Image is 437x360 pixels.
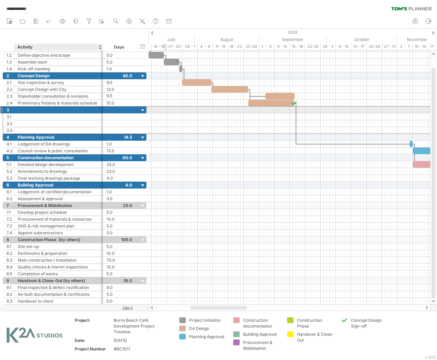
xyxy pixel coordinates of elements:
div: OHS & risk management plan [18,223,99,229]
div: Construction Phase (by others) [18,236,99,243]
div: 7.1 [6,209,14,216]
div: 4 - 8 [198,43,213,50]
div: As-built documentation & certificates [18,291,99,297]
div: 6.1 [6,189,14,195]
div: 288.5 [103,306,133,311]
img: 0ae36b15-0995-4ca3-9046-76dd24077b90.png [4,326,67,346]
div: Planning Approval [18,134,99,140]
div: 10 - 14 [413,43,428,50]
div: Develop project schedule [18,209,99,216]
div: October 2025 [327,36,397,43]
div: Assemble team [18,59,99,65]
div: Amendments to drawings [18,168,99,175]
div: Planning Approval [189,334,226,340]
div: August 2025 [195,36,259,43]
div: Building Approval [243,331,280,337]
div: 5.0 [107,298,132,304]
div: 5.3 [6,175,14,181]
div: Site set-up [18,243,99,250]
div: 7.3 [6,223,14,229]
div: 10.0 [107,216,132,222]
div: 9.2 [6,291,14,297]
div: 1.4 [6,66,14,72]
div: Construction documentation [18,154,99,161]
div: 5.1 [6,161,14,168]
div: Assessment & approval [18,195,99,202]
div: [DATE] [114,337,171,343]
div: 5.0 [107,52,132,58]
div: Quality checks & interim inspections [18,264,99,270]
div: Construction documentation [243,317,280,329]
div: Burns Beach Café Development Project Timeline [114,317,171,335]
div: 8.5 [6,271,14,277]
div: July 2025 [124,36,195,43]
div: Project: [75,317,112,323]
div: 2.1 [6,79,14,86]
div: Stakeholder consultation & revisions [18,93,99,99]
div: 8.4 [6,264,14,270]
div: 21 - 25 [167,43,182,50]
div: 28 - 1 [182,43,198,50]
div: Final inspection & defect rectification [18,284,99,291]
div: 2.2 [6,86,14,93]
div: 3.3 [6,127,14,134]
div: 5.0 [107,59,132,65]
div: 15 - 19 [290,43,305,50]
div: 15.0 [107,100,132,106]
div: 14 - 18 [152,43,167,50]
div: Completion of works [18,271,99,277]
div: 75.0 [107,257,132,263]
div: 1.3 [6,59,14,65]
div: 13 - 17 [351,43,367,50]
div: 1.0 [107,66,132,72]
div: 5.0 [107,230,132,236]
div: 5.0 [107,209,132,216]
div: Сoncept Design [18,72,99,79]
div: 20-24 [367,43,382,50]
div: 3.0 [107,195,132,202]
div: 8.2 [6,250,14,257]
div: 5.0 [107,271,132,277]
div: 9 [6,277,14,284]
div: Council review & public consultation [18,148,99,154]
div: 8.3 [6,257,14,263]
div: 8 [6,236,14,243]
div: 4 [6,134,14,140]
div: Define objective and scope [18,52,99,58]
div: 11 - 15 [213,43,228,50]
div: Procurement of materials & resources [18,216,99,222]
div: 2.4 [6,100,14,106]
div: 4.1 [6,141,14,147]
div: Main construction / installation [18,257,99,263]
div: 2 [6,72,14,79]
div: 23.0 [107,168,132,175]
div: 1.0 [107,141,132,147]
div: 9.1 [6,284,14,291]
div: 13.5 [107,148,132,154]
div: Earthworks & preparation [18,250,99,257]
div: 5.0 [107,291,132,297]
div: Date: [75,337,112,343]
div: Procurement & Mobilisation [18,202,99,209]
div: September 2025 [259,36,327,43]
div: 25-29 [244,43,259,50]
div: 9.0 [107,284,132,291]
div: Final working drawings package [18,175,99,181]
div: Procurement & Mobilisation [243,340,280,351]
div: 12.0 [107,86,132,93]
div: 5.0 [107,243,132,250]
div: Building Approval [18,182,99,188]
div: 22-26 [305,43,321,50]
div: 33.0 [107,161,132,168]
div: 7.2 [6,216,14,222]
div: 10.0 [107,264,132,270]
div: 9.5 [107,79,132,86]
div: 9.5 [107,93,132,99]
div: 5.2 [6,168,14,175]
div: 3.2 [6,120,14,127]
div: Project Number [75,346,112,352]
div: Preliminary finishes & materials schedule [18,100,99,106]
div: v 422 [425,355,436,360]
div: 6.2 [6,195,14,202]
div: Detailed design development [18,161,99,168]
